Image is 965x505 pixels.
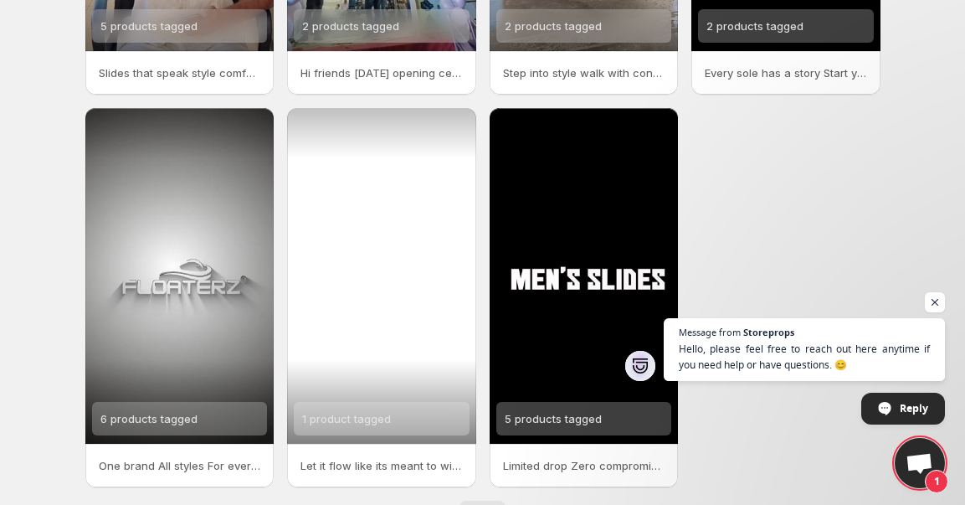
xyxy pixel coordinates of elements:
span: Hello, please feel free to reach out here anytime if you need help or have questions. 😊 [679,341,930,373]
span: Reply [900,394,928,423]
p: Hi friends [DATE] opening ceremony of Floaterz foot wear at [GEOGRAPHIC_DATA] RK event 984866701 [300,64,463,81]
p: Step into style walk with confidence [503,64,665,81]
p: Limited drop Zero compromises Only for the bold Dont miss it [503,457,665,474]
span: 1 product tagged [302,412,391,425]
span: 2 products tagged [706,19,803,33]
span: 2 products tagged [302,19,399,33]
span: 1 [925,470,948,493]
span: 6 products tagged [100,412,198,425]
span: 5 products tagged [100,19,198,33]
p: Every sole has a story Start yours with Floaterz [705,64,867,81]
span: 5 products tagged [505,412,602,425]
a: Open chat [895,438,945,488]
p: Let it flow like its meant to with Floaterz [300,457,463,474]
span: Message from [679,327,741,337]
span: Storeprops [743,327,794,337]
p: Slides that speak style comfort that walks with you Step up your vibe with Floaterz [99,64,261,81]
p: One brand All styles For everyone Because comfort should never be complicated [99,457,261,474]
span: 2 products tagged [505,19,602,33]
